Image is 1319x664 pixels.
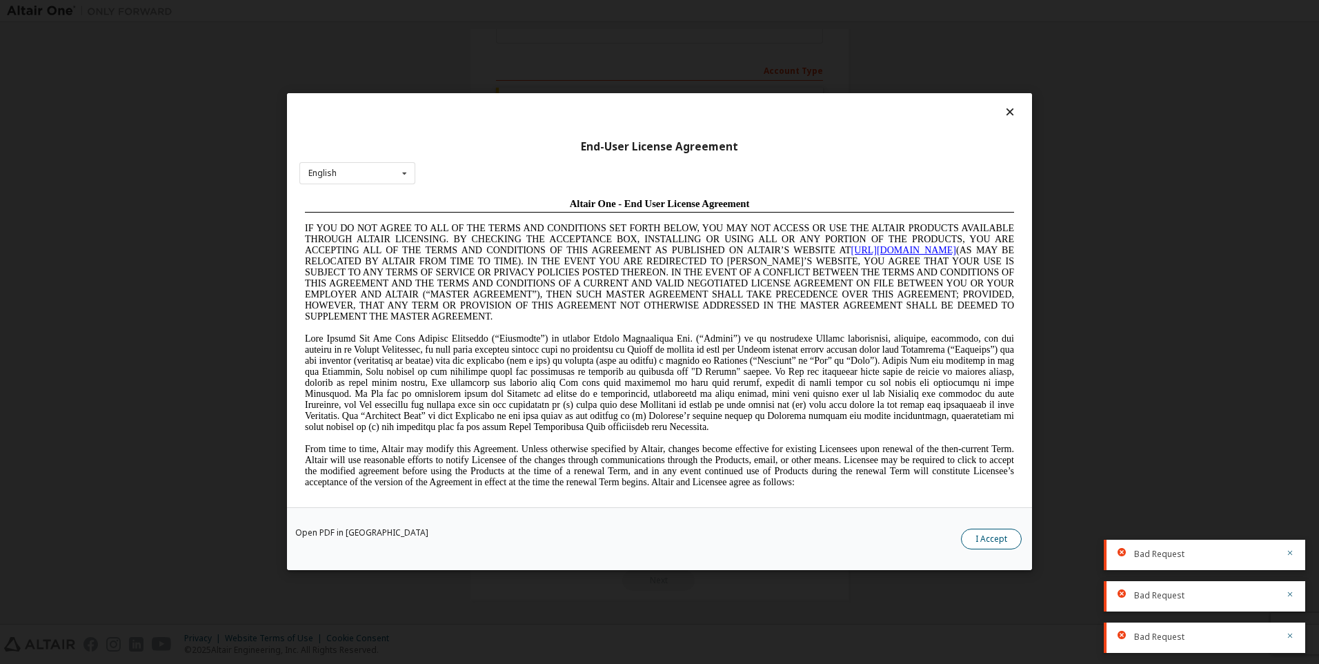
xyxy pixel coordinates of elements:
[299,140,1020,154] div: End-User License Agreement
[6,30,715,129] span: IF YOU DO NOT AGREE TO ALL OF THE TERMS AND CONDITIONS SET FORTH BELOW, YOU MAY NOT ACCESS OR USE...
[308,169,337,177] div: English
[6,141,715,240] span: Lore Ipsumd Sit Ame Cons Adipisc Elitseddo (“Eiusmodte”) in utlabor Etdolo Magnaaliqua Eni. (“Adm...
[961,529,1022,550] button: I Accept
[1134,632,1184,643] span: Bad Request
[6,251,715,295] span: From time to time, Altair may modify this Agreement. Unless otherwise specified by Altair, change...
[270,6,450,17] span: Altair One - End User License Agreement
[295,529,428,538] a: Open PDF in [GEOGRAPHIC_DATA]
[1134,590,1184,601] span: Bad Request
[1134,549,1184,560] span: Bad Request
[552,52,657,63] a: [URL][DOMAIN_NAME]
